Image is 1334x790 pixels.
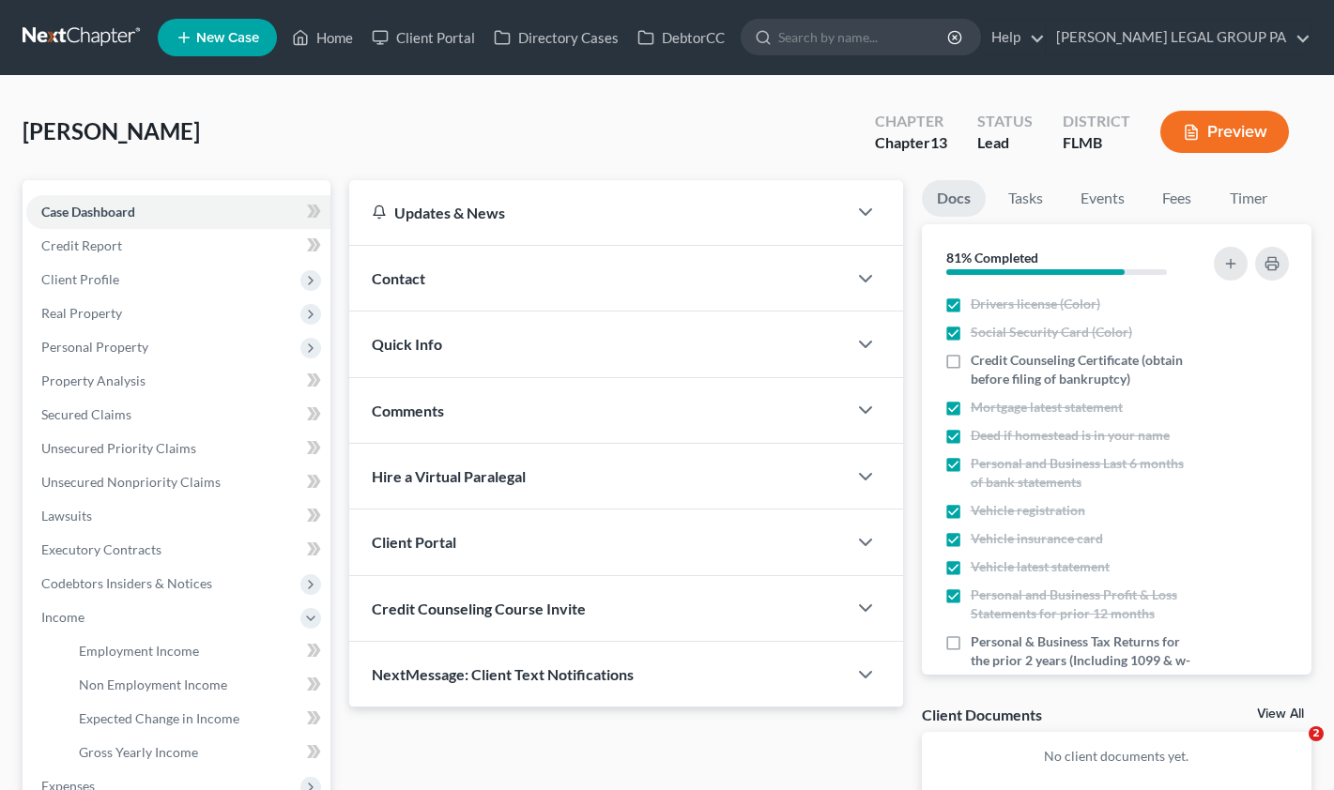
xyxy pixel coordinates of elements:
[971,295,1100,313] span: Drivers license (Color)
[1063,132,1130,154] div: FLMB
[64,634,330,668] a: Employment Income
[26,398,330,432] a: Secured Claims
[26,229,330,263] a: Credit Report
[26,533,330,567] a: Executory Contracts
[484,21,628,54] a: Directory Cases
[41,575,212,591] span: Codebtors Insiders & Notices
[372,665,634,683] span: NextMessage: Client Text Notifications
[1047,21,1311,54] a: [PERSON_NAME] LEGAL GROUP PA
[41,339,148,355] span: Personal Property
[79,744,198,760] span: Gross Yearly Income
[977,132,1033,154] div: Lead
[41,474,221,490] span: Unsecured Nonpriority Claims
[1160,111,1289,153] button: Preview
[41,305,122,321] span: Real Property
[875,132,947,154] div: Chapter
[362,21,484,54] a: Client Portal
[196,31,259,45] span: New Case
[41,541,161,557] span: Executory Contracts
[922,180,986,217] a: Docs
[993,180,1058,217] a: Tasks
[372,533,456,551] span: Client Portal
[41,508,92,524] span: Lawsuits
[372,402,444,419] span: Comments
[79,643,199,659] span: Employment Income
[1215,180,1282,217] a: Timer
[1066,180,1140,217] a: Events
[1270,726,1315,771] iframe: Intercom live chat
[64,736,330,769] a: Gross Yearly Income
[778,20,950,54] input: Search by name...
[41,237,122,253] span: Credit Report
[971,454,1198,492] span: Personal and Business Last 6 months of bank statements
[971,529,1103,548] span: Vehicle insurance card
[372,269,425,287] span: Contact
[283,21,362,54] a: Home
[977,111,1033,132] div: Status
[26,432,330,465] a: Unsecured Priority Claims
[79,676,227,692] span: Non Employment Income
[922,705,1042,724] div: Client Documents
[1063,111,1130,132] div: District
[41,609,84,625] span: Income
[1257,707,1304,721] a: View All
[875,111,947,132] div: Chapter
[79,710,239,726] span: Expected Change in Income
[64,702,330,736] a: Expected Change in Income
[26,364,330,398] a: Property Analysis
[41,372,146,388] span: Property Analysis
[26,499,330,533] a: Lawsuits
[372,203,823,222] div: Updates & News
[971,398,1123,417] span: Mortgage latest statement
[971,557,1110,576] span: Vehicle latest statement
[946,250,1038,266] strong: 81% Completed
[372,600,586,617] span: Credit Counseling Course Invite
[41,406,131,422] span: Secured Claims
[23,117,200,144] span: [PERSON_NAME]
[26,465,330,499] a: Unsecured Nonpriority Claims
[971,632,1198,707] span: Personal & Business Tax Returns for the prior 2 years (Including 1099 & w-2's Forms. Transcripts ...
[41,440,196,456] span: Unsecured Priority Claims
[971,426,1170,445] span: Deed if homestead is in your name
[971,585,1198,623] span: Personal and Business Profit & Loss Statements for prior 12 months
[971,323,1132,342] span: Social Security Card (Color)
[64,668,330,702] a: Non Employment Income
[628,21,734,54] a: DebtorCC
[372,467,526,485] span: Hire a Virtual Paralegal
[41,271,119,287] span: Client Profile
[26,195,330,229] a: Case Dashboard
[1309,726,1324,741] span: 2
[982,21,1045,54] a: Help
[971,351,1198,388] span: Credit Counseling Certificate (obtain before filing of bankruptcy)
[1147,180,1207,217] a: Fees
[372,335,442,353] span: Quick Info
[937,747,1296,766] p: No client documents yet.
[41,204,135,220] span: Case Dashboard
[971,501,1085,520] span: Vehicle registration
[930,133,947,151] span: 13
